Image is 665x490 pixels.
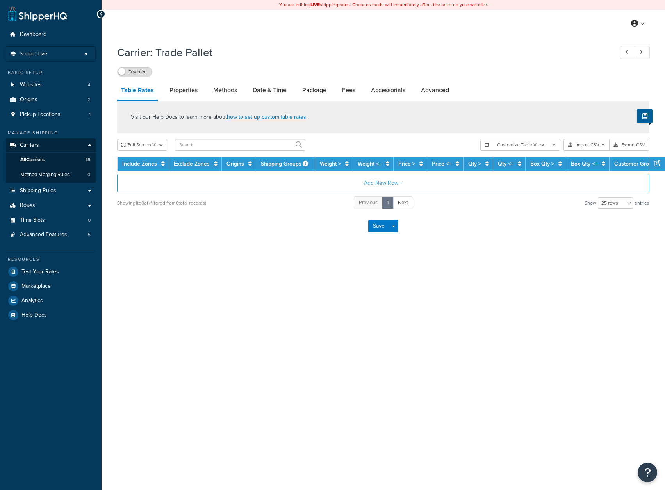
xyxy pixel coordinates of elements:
[6,184,96,198] a: Shipping Rules
[6,27,96,42] a: Dashboard
[298,81,330,100] a: Package
[358,160,382,168] a: Weight <=
[118,67,152,77] label: Disabled
[21,298,43,304] span: Analytics
[117,139,167,151] button: Full Screen View
[6,308,96,322] a: Help Docs
[635,46,650,59] a: Next Record
[398,160,415,168] a: Price >
[382,196,394,209] a: 1
[88,217,91,224] span: 0
[20,142,39,149] span: Carriers
[530,160,554,168] a: Box Qty >
[638,463,657,482] button: Open Resource Center
[88,82,91,88] span: 4
[635,198,649,208] span: entries
[117,81,158,101] a: Table Rates
[585,198,596,208] span: Show
[6,228,96,242] a: Advanced Features5
[468,160,481,168] a: Qty >
[21,312,47,319] span: Help Docs
[131,113,307,121] p: Visit our Help Docs to learn more about .
[20,157,45,163] span: All Carriers
[610,139,649,151] button: Export CSV
[227,113,306,121] a: how to set up custom table rates
[320,160,341,168] a: Weight >
[620,46,635,59] a: Previous Record
[88,96,91,103] span: 2
[175,139,305,151] input: Search
[6,198,96,213] a: Boxes
[117,174,649,192] button: Add New Row +
[6,78,96,92] a: Websites4
[20,232,67,238] span: Advanced Features
[256,157,315,171] th: Shipping Groups
[498,160,513,168] a: Qty <=
[6,107,96,122] li: Pickup Locations
[6,78,96,92] li: Websites
[20,171,70,178] span: Method Merging Rules
[338,81,359,100] a: Fees
[480,139,560,151] button: Customize Table View
[20,217,45,224] span: Time Slots
[6,167,96,182] li: Method Merging Rules
[20,202,35,209] span: Boxes
[368,220,389,232] button: Save
[571,160,597,168] a: Box Qty <=
[6,256,96,263] div: Resources
[6,138,96,183] li: Carriers
[122,160,157,168] a: Include Zones
[6,213,96,228] li: Time Slots
[398,199,408,206] span: Next
[20,31,46,38] span: Dashboard
[21,283,51,290] span: Marketplace
[20,82,42,88] span: Websites
[6,107,96,122] a: Pickup Locations1
[166,81,201,100] a: Properties
[20,111,61,118] span: Pickup Locations
[6,93,96,107] a: Origins2
[6,167,96,182] a: Method Merging Rules0
[249,81,291,100] a: Date & Time
[117,45,606,60] h1: Carrier: Trade Pallet
[310,1,320,8] b: LIVE
[393,196,413,209] a: Next
[20,96,37,103] span: Origins
[20,51,47,57] span: Scope: Live
[21,269,59,275] span: Test Your Rates
[417,81,453,100] a: Advanced
[117,198,206,208] div: Showing 1 to 0 of (filtered from 0 total records)
[174,160,210,168] a: Exclude Zones
[359,199,378,206] span: Previous
[6,69,96,76] div: Basic Setup
[367,81,409,100] a: Accessorials
[6,228,96,242] li: Advanced Features
[6,153,96,167] a: AllCarriers15
[6,294,96,308] a: Analytics
[226,160,244,168] a: Origins
[88,232,91,238] span: 5
[86,157,90,163] span: 15
[87,171,90,178] span: 0
[6,213,96,228] a: Time Slots0
[637,109,653,123] button: Show Help Docs
[6,130,96,136] div: Manage Shipping
[354,196,383,209] a: Previous
[89,111,91,118] span: 1
[6,93,96,107] li: Origins
[209,81,241,100] a: Methods
[432,160,451,168] a: Price <=
[614,160,658,168] a: Customer Groups
[6,265,96,279] a: Test Your Rates
[20,187,56,194] span: Shipping Rules
[563,139,610,151] button: Import CSV
[6,138,96,153] a: Carriers
[6,279,96,293] a: Marketplace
